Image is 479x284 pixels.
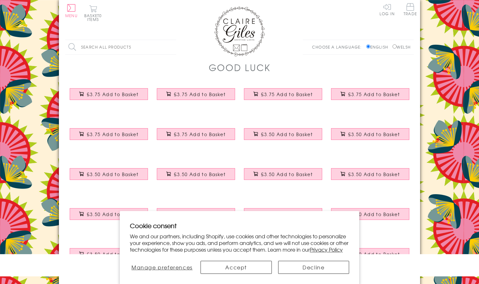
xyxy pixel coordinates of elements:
a: Privacy Policy [310,246,343,253]
a: Exam Good Luck Card, Stars, Embellished with pompoms £3.75 Add to Basket [152,83,239,111]
button: £3.50 Add to Basket [331,208,410,220]
button: £3.50 Add to Basket [157,168,235,180]
button: £3.75 Add to Basket [244,88,323,100]
button: £3.50 Add to Basket [70,208,148,220]
a: Log In [380,3,395,16]
a: Exam Good Luck Card, Pink Stars, Embellished with a padded star £3.50 Add to Basket [239,123,327,151]
a: Good Luck in your Finals Card, Dots, Embellished with pompoms £3.75 Add to Basket [65,123,152,151]
a: Good Luck Card, Horseshoe and Four Leaf Clover £3.50 Add to Basket [239,163,327,191]
p: Choose a language: [312,44,365,50]
span: £3.50 Add to Basket [174,171,226,177]
button: Basket0 items [84,5,102,21]
label: English [366,44,391,50]
a: Good Luck Card, Pink Star, Embellished with a padded star £3.50 Add to Basket [327,123,414,151]
span: £3.75 Add to Basket [87,91,138,97]
a: Congratulations and Good Luck Card, Pink Stars, enjoy your Retirement £3.50 Add to Basket [327,243,414,271]
span: £3.75 Add to Basket [348,91,400,97]
a: Good Luck Card, Crayons, Good Luck on your First Day at School £3.50 Add to Basket [65,243,152,271]
input: Search all products [65,40,176,54]
label: Welsh [393,44,411,50]
span: £3.50 Add to Basket [348,131,400,137]
button: £3.75 Add to Basket [244,208,323,220]
input: Search [170,40,176,54]
img: Claire Giles Greetings Cards [214,6,265,56]
button: £3.75 Add to Basket [70,128,148,140]
button: Accept [201,261,272,274]
button: £3.75 Add to Basket [157,88,235,100]
a: Good Luck Card, Blue Stars, wishing you Good Luck £3.50 Add to Basket [327,203,414,231]
input: English [366,44,370,49]
span: £3.75 Add to Basket [174,91,226,97]
span: £3.75 Add to Basket [87,131,138,137]
button: £3.50 Add to Basket [244,168,323,180]
span: Menu [65,13,78,18]
span: £3.50 Add to Basket [261,131,313,137]
span: £3.50 Add to Basket [348,171,400,177]
button: £3.50 Add to Basket [244,128,323,140]
button: £3.75 Add to Basket [70,88,148,100]
a: Good Luck in Nationals Card, Dots, Embellished with pompoms £3.75 Add to Basket [327,83,414,111]
span: Trade [404,3,417,16]
button: Manage preferences [130,261,194,274]
a: Good Luck Card, Pencil case, First Day of School, Embellished with pompoms £3.75 Add to Basket [152,123,239,151]
button: £3.50 Add to Basket [70,248,148,260]
span: £3.50 Add to Basket [348,251,400,257]
a: Good Luck Card, Sorry You're Leaving Blue, Embellished with a padded star £3.50 Add to Basket [327,163,414,191]
span: £3.50 Add to Basket [87,171,138,177]
button: £3.75 Add to Basket [331,88,410,100]
a: Good Luck Card, Blue Star, Embellished with a padded star £3.50 Add to Basket [152,163,239,191]
button: £3.75 Add to Basket [157,208,235,220]
a: Good Luck Leaving Card, Bird Card, Goodbye and Good Luck £3.50 Add to Basket [65,203,152,231]
span: £3.75 Add to Basket [261,91,313,97]
input: Welsh [393,44,397,49]
h2: Cookie consent [130,221,349,230]
span: £3.50 Add to Basket [87,211,138,217]
a: Trade [404,3,417,17]
button: £3.50 Add to Basket [331,128,410,140]
span: 0 items [87,13,102,22]
a: Congratulations and Good Luck Card, Off to Uni, Embellished with pompoms £3.75 Add to Basket [152,203,239,231]
a: A Level Good Luck Card, Dotty Circle, Embellished with pompoms £3.75 Add to Basket [239,83,327,111]
button: Decline [278,261,349,274]
button: £3.75 Add to Basket [157,128,235,140]
span: £3.50 Add to Basket [261,171,313,177]
button: Menu [65,4,78,17]
h1: Good Luck [209,61,271,74]
a: New Job Congratulations Card, 9-5 Dolly, Embellished with colourful pompoms £3.75 Add to Basket [239,203,327,231]
button: £3.50 Add to Basket [331,168,410,180]
span: £3.75 Add to Basket [174,131,226,137]
button: £3.50 Add to Basket [70,168,148,180]
span: £3.50 Add to Basket [348,211,400,217]
span: Manage preferences [131,263,193,271]
p: We and our partners, including Shopify, use cookies and other technologies to personalize your ex... [130,233,349,253]
a: Good Luck on your 1st day of School Card, Pencils, Congratulations £3.50 Add to Basket [65,163,152,191]
button: £3.50 Add to Basket [331,248,410,260]
span: £3.50 Add to Basket [87,251,138,257]
a: Good Luck Exams Card, Rainbow, Embellished with a colourful tassel £3.75 Add to Basket [65,83,152,111]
